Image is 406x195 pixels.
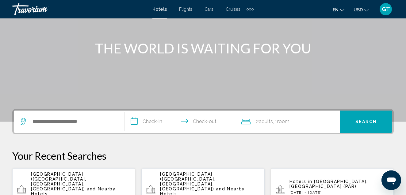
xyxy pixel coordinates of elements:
[124,111,235,133] button: Check in and out dates
[226,7,240,12] a: Cruises
[205,7,213,12] a: Cars
[259,119,273,124] span: Adults
[31,172,86,191] span: [GEOGRAPHIC_DATA] ([GEOGRAPHIC_DATA], [GEOGRAPHIC_DATA], [GEOGRAPHIC_DATA])
[235,111,340,133] button: Travelers: 2 adults, 0 children
[382,6,390,12] span: GT
[354,7,363,12] span: USD
[289,179,312,184] span: Hotels in
[273,117,289,126] span: , 1
[289,190,389,195] p: [DATE] - [DATE]
[152,7,167,12] a: Hotels
[88,40,318,56] h1: THE WORLD IS WAITING FOR YOU
[247,4,254,14] button: Extra navigation items
[277,119,289,124] span: Room
[12,3,146,15] a: Travorium
[340,111,392,133] button: Search
[355,119,377,124] span: Search
[333,5,344,14] button: Change language
[354,5,369,14] button: Change currency
[381,170,401,190] iframe: Button to launch messaging window
[378,3,394,16] button: User Menu
[289,179,368,189] span: [GEOGRAPHIC_DATA], [GEOGRAPHIC_DATA] (PAR)
[12,150,394,162] p: Your Recent Searches
[14,111,392,133] div: Search widget
[160,172,216,191] span: [GEOGRAPHIC_DATA] ([GEOGRAPHIC_DATA], [GEOGRAPHIC_DATA], [GEOGRAPHIC_DATA])
[333,7,339,12] span: en
[256,117,273,126] span: 2
[179,7,192,12] a: Flights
